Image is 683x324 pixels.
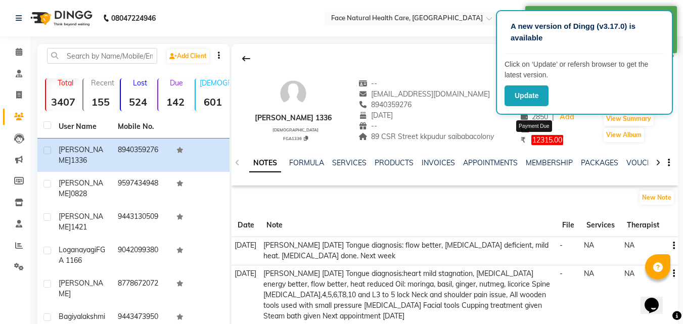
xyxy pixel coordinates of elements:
a: Add [558,110,576,124]
span: [PERSON_NAME] [59,178,103,198]
span: NA [584,269,594,278]
b: 08047224946 [111,4,156,32]
span: 1421 [71,222,87,232]
span: 8940359276 [358,100,412,109]
span: [DATE] [235,269,256,278]
div: Payment Due [516,120,552,132]
span: - [560,241,563,250]
th: Date [232,214,260,237]
a: VOUCHERS [626,158,666,167]
span: -- [358,79,378,88]
div: Back to Client [236,49,257,68]
img: avatar [278,78,308,109]
a: NOTES [249,154,281,172]
button: View Summary [604,112,654,126]
th: File [556,214,580,237]
button: Update [505,85,549,106]
span: 1336 [71,156,87,165]
span: NA [584,241,594,250]
a: INVOICES [422,158,455,167]
span: [DEMOGRAPHIC_DATA] [272,127,318,132]
strong: 142 [158,96,193,108]
span: -- [358,121,378,130]
a: APPOINTMENTS [463,158,518,167]
td: 9597434948 [112,172,171,205]
span: ₹ [521,135,525,145]
th: Mobile No. [112,115,171,138]
span: | [552,112,554,122]
p: Total [50,78,80,87]
a: PRODUCTS [375,158,414,167]
p: A new version of Dingg (v3.17.0) is available [511,21,658,43]
th: User Name [53,115,112,138]
button: View Album [604,128,644,142]
span: 12315.00 [531,135,563,145]
input: Search by Name/Mobile/Email/Code [47,48,157,64]
span: NA [624,269,634,278]
span: [PERSON_NAME] [59,279,103,298]
strong: 601 [196,96,230,108]
th: Therapist [621,214,665,237]
a: FORMULA [289,158,324,167]
span: 0828 [71,189,87,198]
td: [PERSON_NAME] [DATE] Tongue diagnosis: flow better, [MEDICAL_DATA] deficient, mild heat. [MEDICAL... [260,237,556,265]
td: 8940359276 [112,138,171,172]
p: Due [160,78,193,87]
a: PACKAGES [581,158,618,167]
span: NA [624,241,634,250]
th: Note [260,214,556,237]
span: [DATE] [235,241,256,250]
p: Click on ‘Update’ or refersh browser to get the latest version. [505,59,664,80]
strong: 524 [121,96,155,108]
div: FGA1336 [259,134,332,142]
span: [PERSON_NAME] [59,145,103,165]
div: [PERSON_NAME] 1336 [255,113,332,123]
span: - [560,269,563,278]
p: Lost [125,78,155,87]
strong: 3407 [46,96,80,108]
span: [EMAIL_ADDRESS][DOMAIN_NAME] [358,89,490,99]
span: [PERSON_NAME] [59,212,103,232]
button: New Note [640,191,674,205]
a: MEMBERSHIP [526,158,573,167]
strong: 155 [83,96,118,108]
p: [DEMOGRAPHIC_DATA] [200,78,230,87]
img: logo [26,4,95,32]
th: Services [580,214,621,237]
td: 9443130509 [112,205,171,239]
span: 89 CSR Street kkpudur saibabacolony [358,132,494,141]
span: Bagiyalakshmi [59,312,105,321]
td: 9042099380 [112,239,171,272]
p: Recent [87,78,118,87]
span: Loganayagi [59,245,96,254]
span: [DATE] [358,111,393,120]
iframe: chat widget [641,284,673,314]
a: Add Client [167,49,209,63]
td: 8778672072 [112,272,171,305]
a: SERVICES [332,158,367,167]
